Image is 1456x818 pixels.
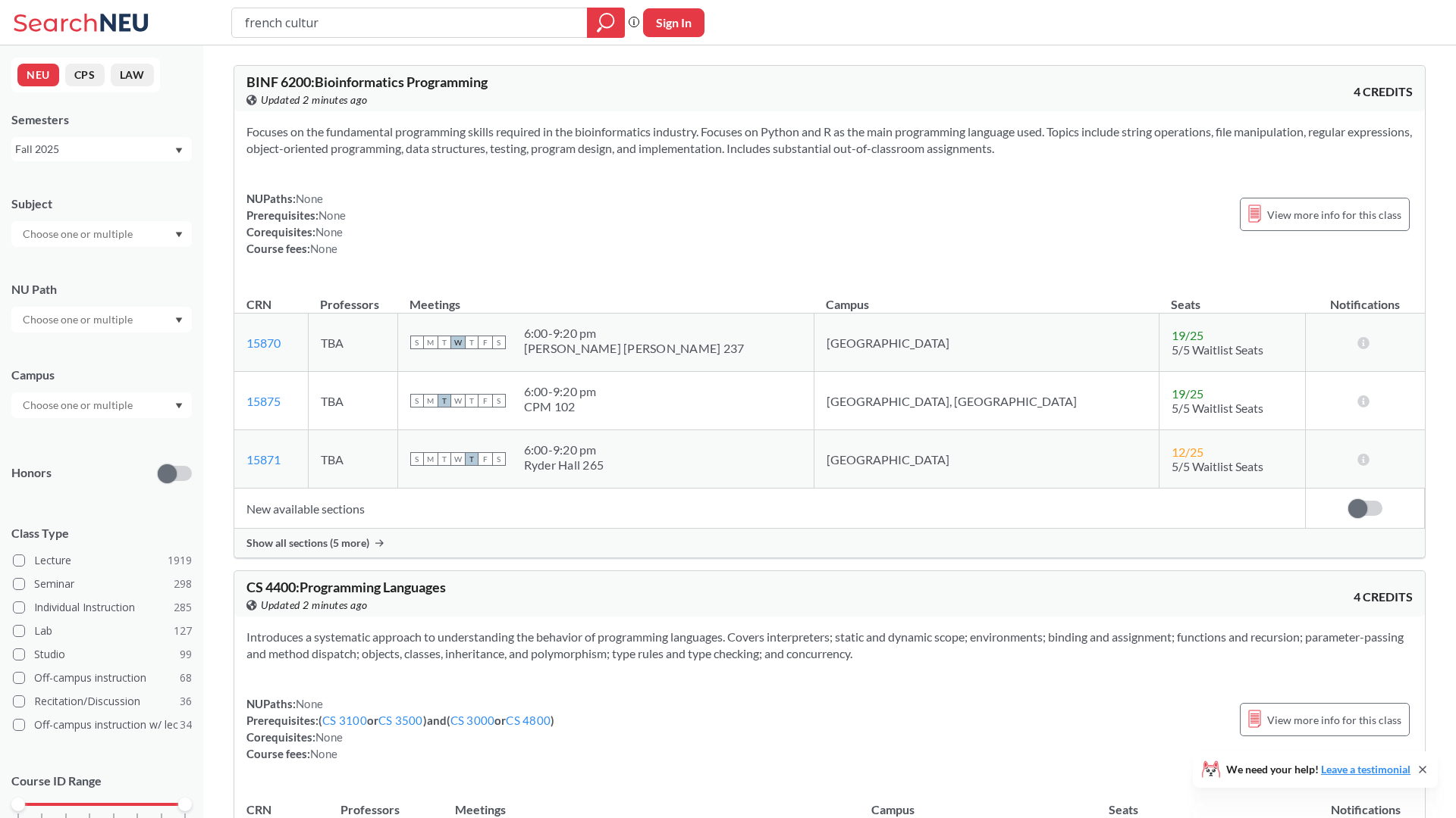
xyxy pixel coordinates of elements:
[814,281,1159,314] th: Campus
[643,8,704,37] button: Sign In
[175,148,183,154] svg: Dropdown arrow
[465,336,479,349] span: T
[410,452,424,466] span: S
[1172,459,1263,473] span: 5/5 Waitlist Seats
[246,73,488,90] span: BINF 6200 : Bioinformatics Programming
[410,336,424,349] span: S
[524,399,597,414] div: CPM 102
[410,394,424,407] span: S
[11,367,192,383] div: Campus
[180,717,192,733] span: 34
[111,64,154,86] button: LAW
[11,773,192,790] p: Course ID Range
[310,242,337,255] span: None
[479,452,492,466] span: F
[246,190,346,257] div: NUPaths: Prerequisites: Corequisites: Course fees:
[246,123,1413,157] section: Focuses on the fundamental programming skills required in the bioinformatics industry. Focuses on...
[315,730,343,744] span: None
[438,336,451,349] span: T
[1172,401,1263,415] span: 5/5 Waitlist Seats
[174,599,192,616] span: 285
[308,314,397,372] td: TBA
[11,137,192,161] div: Fall 2025Dropdown arrow
[397,281,814,314] th: Meetings
[1306,281,1425,314] th: Notifications
[296,192,323,205] span: None
[465,394,479,407] span: T
[1159,281,1305,314] th: Seats
[246,629,1413,662] section: Introduces a systematic approach to understanding the behavior of programming languages. Covers i...
[234,489,1306,529] td: New available sections
[451,336,465,349] span: W
[524,326,745,341] div: 6:00 - 9:20 pm
[174,576,192,592] span: 298
[168,552,192,569] span: 1919
[492,452,506,466] span: S
[524,442,604,457] div: 6:00 - 9:20 pm
[261,92,368,108] span: Updated 2 minutes ago
[246,536,369,550] span: Show all sections (5 more)
[424,452,438,466] span: M
[13,692,192,711] label: Recitation/Discussion
[814,314,1159,372] td: [GEOGRAPHIC_DATA]
[11,111,192,128] div: Semesters
[1354,83,1413,100] span: 4 CREDITS
[234,529,1425,557] div: Show all sections (5 more)
[13,645,192,664] label: Studio
[424,336,438,349] span: M
[175,317,183,323] svg: Dropdown arrow
[246,394,281,408] a: 15875
[315,225,343,239] span: None
[479,336,492,349] span: F
[11,281,192,298] div: NU Path
[17,64,59,86] button: NEU
[13,574,192,594] label: Seminar
[180,670,192,686] span: 68
[492,394,506,407] span: S
[524,341,745,356] div: [PERSON_NAME] [PERSON_NAME] 237
[1267,205,1401,224] span: View more info for this class
[15,225,143,243] input: Choose one or multiple
[450,713,495,727] a: CS 3000
[296,697,323,710] span: None
[1321,763,1410,776] a: Leave a testimonial
[246,695,554,762] div: NUPaths: Prerequisites: ( or ) and ( or ) Corequisites: Course fees:
[308,281,397,314] th: Professors
[11,307,192,333] div: Dropdown arrow
[1172,445,1203,459] span: 12 / 25
[13,668,192,688] label: Off-campus instruction
[587,8,625,38] div: magnifying glass
[814,430,1159,489] td: [GEOGRAPHIC_DATA]
[438,394,451,407] span: T
[15,396,143,414] input: Choose one or multiple
[524,384,597,399] div: 6:00 - 9:20 pm
[13,715,192,735] label: Off-campus instruction w/ lec
[1354,589,1413,605] span: 4 CREDITS
[506,713,551,727] a: CS 4800
[180,693,192,710] span: 36
[438,452,451,466] span: T
[1172,342,1263,357] span: 5/5 Waitlist Seats
[174,623,192,639] span: 127
[13,621,192,641] label: Lab
[13,598,192,617] label: Individual Instruction
[424,394,438,407] span: M
[246,336,281,350] a: 15870
[180,646,192,663] span: 99
[246,452,281,467] a: 15871
[175,403,183,409] svg: Dropdown arrow
[597,12,615,33] svg: magnifying glass
[318,208,346,222] span: None
[11,195,192,212] div: Subject
[814,372,1159,430] td: [GEOGRAPHIC_DATA], [GEOGRAPHIC_DATA]
[451,394,465,407] span: W
[378,713,423,727] a: CS 3500
[11,392,192,418] div: Dropdown arrow
[261,597,368,613] span: Updated 2 minutes ago
[246,579,446,595] span: CS 4400 : Programming Languages
[1172,386,1203,401] span: 19 / 25
[492,336,506,349] span: S
[1267,710,1401,729] span: View more info for this class
[465,452,479,466] span: T
[479,394,492,407] span: F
